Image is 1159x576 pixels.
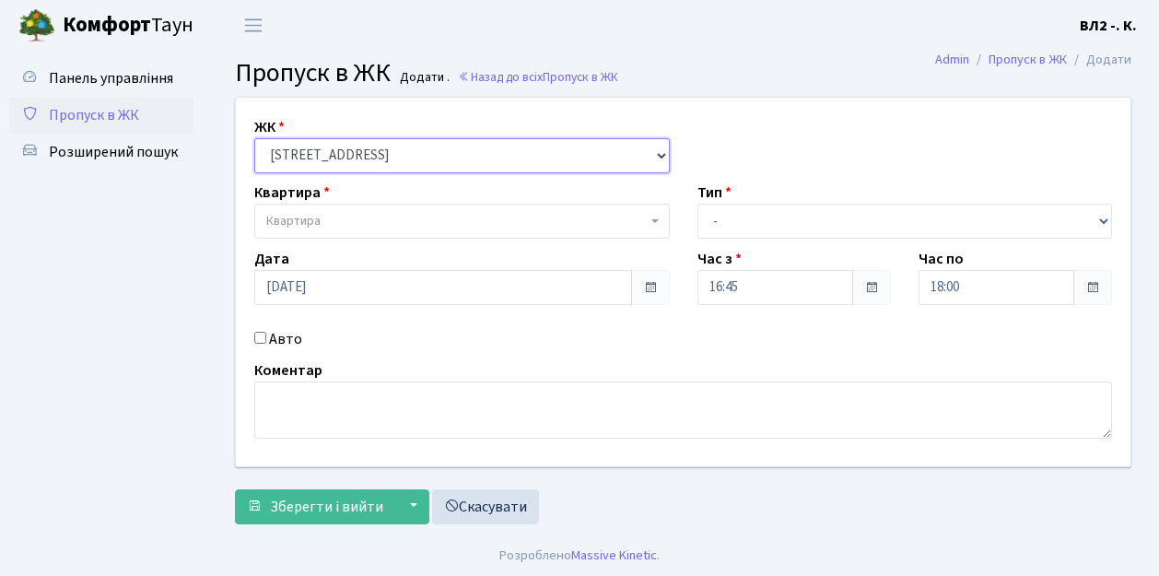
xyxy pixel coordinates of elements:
[269,328,302,350] label: Авто
[571,546,657,565] a: Massive Kinetic
[235,54,391,91] span: Пропуск в ЖК
[9,60,193,97] a: Панель управління
[907,41,1159,79] nav: breadcrumb
[1080,16,1137,36] b: ВЛ2 -. К.
[49,105,139,125] span: Пропуск в ЖК
[18,7,55,44] img: logo.png
[230,10,276,41] button: Переключити навігацію
[989,50,1067,69] a: Пропуск в ЖК
[1067,50,1131,70] li: Додати
[254,182,330,204] label: Квартира
[266,212,321,230] span: Квартира
[9,134,193,170] a: Розширений пошук
[396,70,450,86] small: Додати .
[1080,15,1137,37] a: ВЛ2 -. К.
[270,497,383,517] span: Зберегти і вийти
[432,489,539,524] a: Скасувати
[919,248,964,270] label: Час по
[235,489,395,524] button: Зберегти і вийти
[49,68,173,88] span: Панель управління
[935,50,969,69] a: Admin
[63,10,193,41] span: Таун
[254,248,289,270] label: Дата
[499,546,660,566] div: Розроблено .
[543,68,618,86] span: Пропуск в ЖК
[49,142,178,162] span: Розширений пошук
[697,248,742,270] label: Час з
[254,116,285,138] label: ЖК
[458,68,618,86] a: Назад до всіхПропуск в ЖК
[254,359,322,382] label: Коментар
[9,97,193,134] a: Пропуск в ЖК
[697,182,732,204] label: Тип
[63,10,151,40] b: Комфорт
